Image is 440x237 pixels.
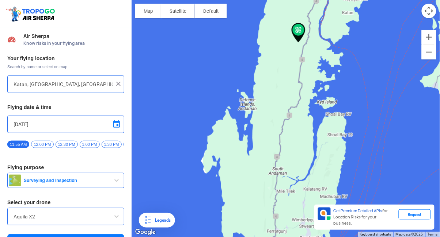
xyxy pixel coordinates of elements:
[23,33,124,39] span: Air Sherpa
[7,64,124,70] span: Search by name or select on map
[7,105,124,110] h3: Flying date & time
[422,45,436,59] button: Zoom out
[9,175,21,186] img: survey.png
[143,216,152,225] img: Legends
[14,212,118,221] input: Search by name or Brand
[428,232,438,236] a: Terms
[396,232,423,236] span: Map data ©2025
[7,165,124,170] h3: Flying purpose
[7,200,124,205] h3: Select your drone
[399,209,431,219] div: Request
[318,207,331,220] img: Premium APIs
[23,40,124,46] span: Know risks in your flying area
[135,4,161,18] button: Show street map
[56,141,78,148] span: 12:30 PM
[14,80,113,89] input: Search your flying location
[80,141,100,148] span: 1:00 PM
[331,207,399,227] div: for Location Risks for your business.
[14,120,118,129] input: Select Date
[133,228,158,237] img: Google
[102,141,122,148] span: 1:30 PM
[161,4,195,18] button: Show satellite imagery
[7,35,16,44] img: Risk Scores
[115,80,122,88] img: ic_close.png
[124,141,144,148] span: 2:00 PM
[360,232,391,237] button: Keyboard shortcuts
[7,173,124,188] button: Surveying and Inspection
[5,5,57,22] img: ic_tgdronemaps.svg
[422,30,436,44] button: Zoom in
[21,178,112,183] span: Surveying and Inspection
[334,208,383,213] span: Get Premium Detailed APIs
[7,56,124,61] h3: Your flying location
[152,216,171,225] div: Legends
[422,4,436,18] button: Map camera controls
[133,228,158,237] a: Open this area in Google Maps (opens a new window)
[31,141,53,148] span: 12:00 PM
[7,141,29,148] span: 11:55 AM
